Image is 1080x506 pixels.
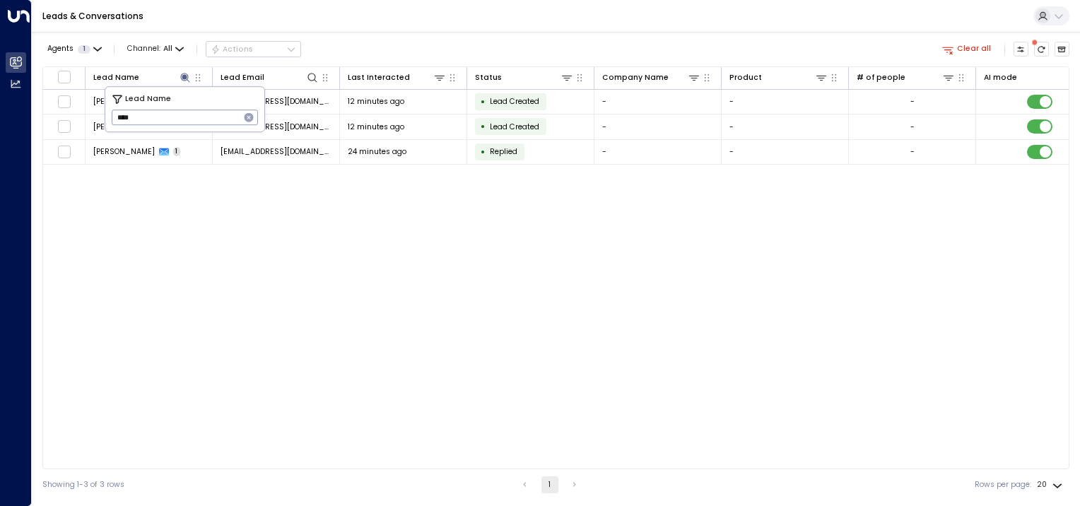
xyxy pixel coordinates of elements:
span: All [163,45,172,53]
span: 1 [78,45,90,54]
button: page 1 [541,476,558,493]
span: Toggle select row [57,95,71,108]
span: Gene Surh [93,146,155,157]
span: 1 [173,147,181,156]
td: - [722,90,849,114]
span: Lead Name [125,93,171,105]
span: 12 minutes ago [348,122,404,132]
button: Channel:All [123,42,188,57]
nav: pagination navigation [516,476,584,493]
span: Channel: [123,42,188,57]
div: AI mode [984,71,1017,84]
button: Agents1 [42,42,105,57]
span: Gene Surh [93,122,155,132]
span: Agents [47,45,74,53]
span: gwsurh@gmail.com [221,146,332,157]
div: Company Name [602,71,669,84]
div: • [481,143,486,161]
button: Clear all [938,42,996,57]
div: Status [475,71,502,84]
span: Replied [490,146,517,157]
div: Company Name [602,71,701,84]
div: Showing 1-3 of 3 rows [42,479,124,490]
div: Actions [211,45,254,54]
td: - [594,90,722,114]
div: - [910,96,915,107]
span: Gene Surh [93,96,155,107]
div: Lead Name [93,71,139,84]
span: gwsurh@gmail.com [221,96,332,107]
span: Toggle select all [57,70,71,83]
span: Toggle select row [57,145,71,158]
div: • [481,117,486,136]
span: Lead Created [490,122,539,132]
div: Product [729,71,828,84]
div: # of people [857,71,956,84]
div: 20 [1037,476,1065,493]
div: Last Interacted [348,71,447,84]
div: Lead Email [221,71,264,84]
span: Toggle select row [57,120,71,134]
span: 24 minutes ago [348,146,406,157]
div: Status [475,71,574,84]
button: Archived Leads [1055,42,1070,57]
div: - [910,122,915,132]
span: Lead Created [490,96,539,107]
td: - [594,140,722,165]
div: Lead Email [221,71,319,84]
button: Actions [206,41,301,58]
div: - [910,146,915,157]
div: Lead Name [93,71,192,84]
td: - [594,114,722,139]
span: There are new threads available. Refresh the grid to view the latest updates. [1034,42,1050,57]
div: Product [729,71,762,84]
div: Last Interacted [348,71,410,84]
button: Customize [1014,42,1029,57]
td: - [722,140,849,165]
span: gwsurh@gmail.com [221,122,332,132]
div: • [481,93,486,111]
div: Button group with a nested menu [206,41,301,58]
label: Rows per page: [975,479,1031,490]
td: - [722,114,849,139]
span: 12 minutes ago [348,96,404,107]
a: Leads & Conversations [42,10,143,22]
div: # of people [857,71,905,84]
